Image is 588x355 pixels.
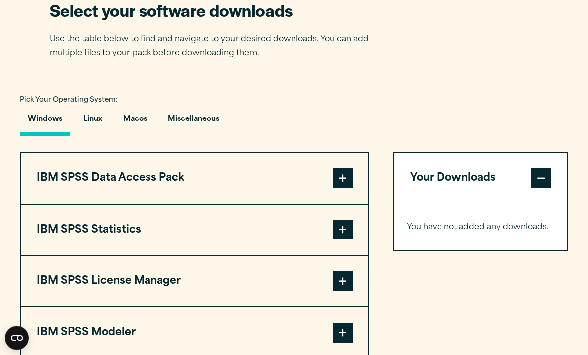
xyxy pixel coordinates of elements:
span: Pick Your Operating System: [20,97,118,104]
div: Your Downloads [394,204,567,250]
button: Your Downloads [394,153,567,204]
button: Windows [20,108,70,136]
button: IBM SPSS License Manager [21,256,368,307]
button: Miscellaneous [160,108,227,136]
p: You have not added any downloads. [407,221,555,235]
button: Linux [75,108,110,136]
button: Open CMP widget [5,326,29,350]
button: Macos [115,108,155,136]
p: Use the table below to find and navigate to your desired downloads. You can add multiple files to... [50,33,384,62]
button: IBM SPSS Data Access Pack [21,153,368,204]
button: IBM SPSS Statistics [21,205,368,255]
